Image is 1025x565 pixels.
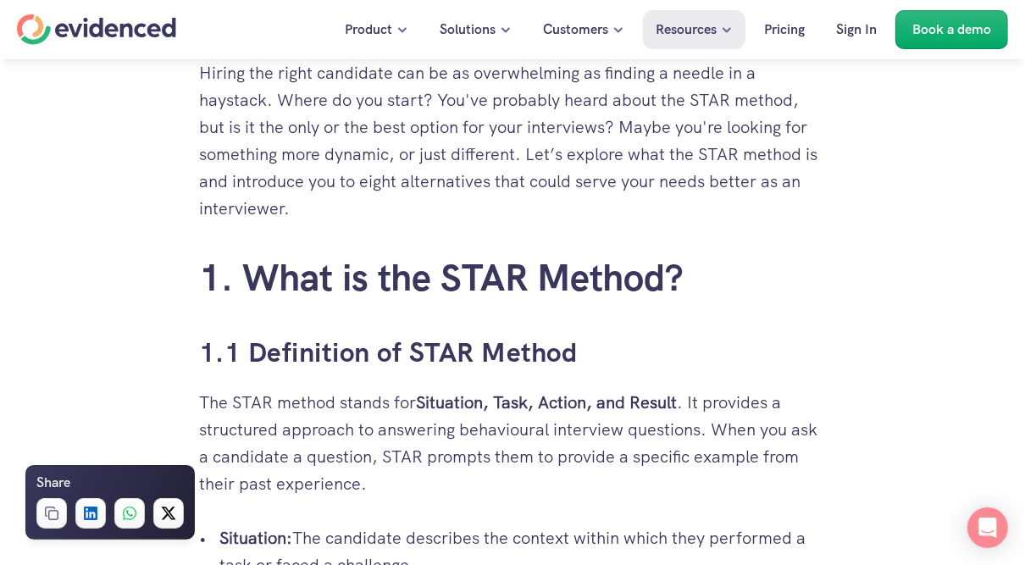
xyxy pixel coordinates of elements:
[967,507,1008,548] div: Open Intercom Messenger
[751,10,817,49] a: Pricing
[416,391,677,413] strong: Situation, Task, Action, and Result
[36,472,70,494] h6: Share
[895,10,1008,49] a: Book a demo
[17,14,176,45] a: Home
[912,19,991,41] p: Book a demo
[543,19,608,41] p: Customers
[656,19,717,41] p: Resources
[823,10,889,49] a: Sign In
[440,19,496,41] p: Solutions
[199,389,826,497] p: The STAR method stands for . It provides a structured approach to answering behavioural interview...
[199,335,578,370] a: 1.1 Definition of STAR Method
[836,19,877,41] p: Sign In
[345,19,392,41] p: Product
[764,19,805,41] p: Pricing
[199,253,683,302] a: 1. What is the STAR Method?
[219,527,292,549] strong: Situation:
[199,59,826,222] p: Hiring the right candidate can be as overwhelming as finding a needle in a haystack. Where do you...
